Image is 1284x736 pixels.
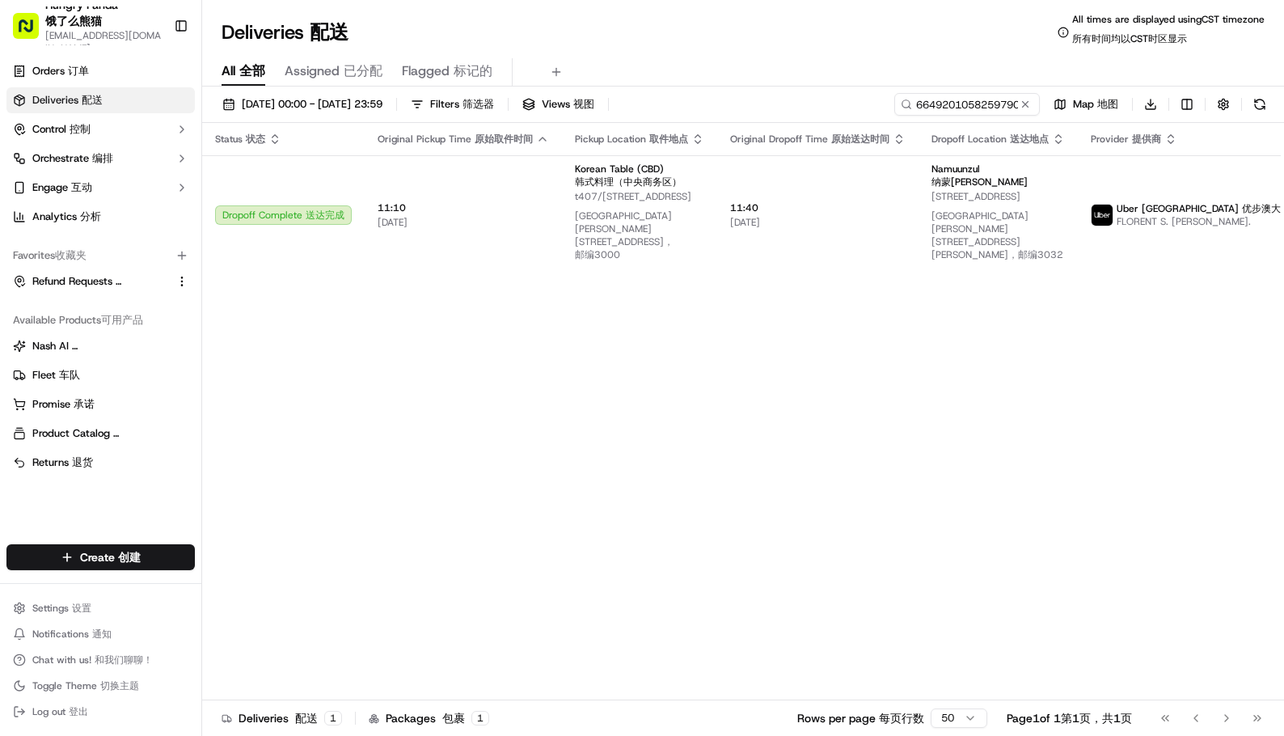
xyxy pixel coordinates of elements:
[6,675,195,697] button: Toggle Theme 切换主题
[6,544,195,570] button: Create 创建
[45,14,102,28] span: 饿了么熊猫
[1132,133,1161,146] span: 提供商
[45,29,161,55] button: [EMAIL_ADDRESS][DOMAIN_NAME]
[13,368,188,383] a: Fleet 车队
[6,391,195,417] button: Promise 承诺
[13,455,188,470] a: Returns 退货
[542,97,594,112] span: Views
[6,649,195,671] button: Chat with us! 和我们聊聊！
[403,93,501,116] button: Filters 筛选器
[295,711,318,725] span: 配送
[80,549,141,565] span: Create
[101,313,143,327] span: 可用产品
[6,87,195,113] a: Deliveries 配送
[13,339,188,353] a: Nash AI 纳什人工智能
[6,58,195,84] a: Orders 订单
[82,93,103,107] span: 配送
[1061,711,1132,725] span: 第1页，共1页
[1248,93,1271,116] button: Refresh
[1097,97,1118,111] span: 地图
[649,133,688,146] span: 取件地点
[6,116,195,142] button: Control 控制
[378,201,549,214] span: 11:10
[74,397,95,411] span: 承诺
[6,597,195,620] button: Settings 设置
[70,122,91,136] span: 控制
[13,426,188,441] a: Product Catalog 产品目录
[215,133,265,146] span: Status
[32,274,134,289] span: Refund Requests
[454,62,492,79] span: 标记的
[59,368,80,382] span: 车队
[6,421,195,446] button: Product Catalog 产品目录
[6,307,195,333] div: Available Products
[931,190,1065,268] span: [STREET_ADDRESS]
[80,209,101,223] span: 分析
[575,209,674,261] span: [GEOGRAPHIC_DATA][PERSON_NAME][STREET_ADDRESS]，邮编3000
[100,679,139,692] span: 切换主题
[32,654,153,666] span: Chat with us!
[1072,32,1187,45] span: 所有时间均以CST时区显示
[344,62,382,79] span: 已分配
[92,151,113,165] span: 编排
[32,397,95,412] span: Promise
[13,274,169,289] a: Refund Requests 退款请求
[32,339,134,353] span: Nash AI
[13,397,188,412] a: Promise 承诺
[797,710,924,726] p: Rows per page
[32,64,89,78] span: Orders
[242,97,382,112] span: [DATE] 00:00 - [DATE] 23:59
[6,269,195,294] button: Refund Requests 退款请求
[730,133,889,146] span: Original Dropoff Time
[515,93,602,116] button: Views 视图
[32,209,101,224] span: Analytics
[1007,710,1132,726] div: Page 1 of 1
[72,602,91,615] span: 设置
[32,151,113,166] span: Orchestrate
[32,705,88,718] span: Log out
[378,216,549,229] span: [DATE]
[6,333,195,359] button: Nash AI 纳什人工智能
[71,180,92,194] span: 互动
[931,176,1028,188] span: 纳蒙[PERSON_NAME]
[32,368,80,383] span: Fleet
[6,450,195,476] button: Returns 退货
[831,133,889,146] span: 原始送达时间
[6,204,195,230] a: Analytics 分析
[118,550,141,565] span: 创建
[32,679,139,692] span: Toggle Theme
[879,711,924,725] span: 每页行数
[32,426,134,441] span: Product Catalog
[575,190,704,268] span: t407/[STREET_ADDRESS]
[92,628,112,641] span: 通知
[32,455,93,470] span: Returns
[68,64,89,78] span: 订单
[1172,215,1251,228] span: [PERSON_NAME].
[369,710,489,726] div: Packages
[222,19,348,45] h1: Deliveries
[1073,97,1118,112] span: Map
[72,455,93,469] span: 退货
[6,6,167,45] button: Hungry Panda 饿了么熊猫[EMAIL_ADDRESS][DOMAIN_NAME]
[931,133,1049,146] span: Dropoff Location
[6,175,195,201] button: Engage 互动
[575,176,682,188] span: 韩式料理（中央商务区）
[931,209,1063,261] span: [GEOGRAPHIC_DATA][PERSON_NAME][STREET_ADDRESS][PERSON_NAME]，邮编3032
[475,133,533,146] span: 原始取件时间
[55,248,87,262] span: 收藏夹
[1010,133,1049,146] span: 送达地点
[72,339,135,353] span: 纳什人工智能
[573,97,594,111] span: 视图
[430,97,494,112] span: Filters
[32,180,92,195] span: Engage
[32,628,112,641] span: Notifications
[1091,133,1161,146] span: Provider
[1092,205,1113,226] img: uber-new-logo.jpeg
[931,163,1065,188] span: Namuunzul
[32,602,91,615] span: Settings
[1046,93,1126,116] button: Map 地图
[310,19,348,45] span: 配送
[32,122,91,137] span: Control
[730,201,906,214] span: 11:40
[215,93,390,116] button: [DATE] 00:00 - [DATE] 23:59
